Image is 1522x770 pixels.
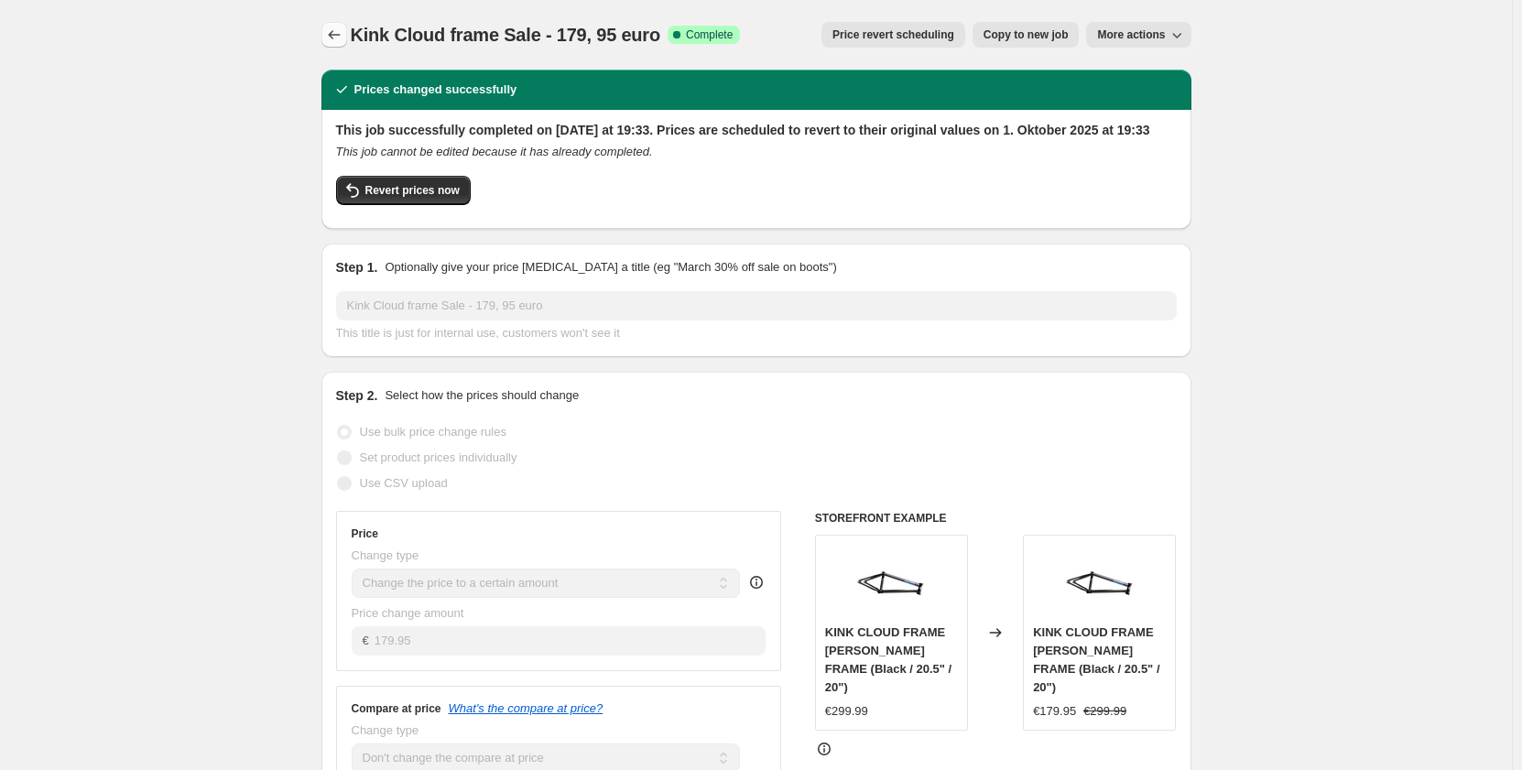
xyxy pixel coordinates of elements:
button: Price change jobs [321,22,347,48]
p: Select how the prices should change [385,386,579,405]
span: Price change amount [352,606,464,620]
span: Copy to new job [984,27,1069,42]
span: Kink Cloud frame Sale - 179, 95 euro [351,25,660,45]
span: KINK CLOUD FRAME [PERSON_NAME] FRAME (Black / 20.5" / 20") [825,625,951,694]
input: 80.00 [375,626,766,656]
input: 30% off holiday sale [336,291,1177,320]
h6: STOREFRONT EXAMPLE [815,511,1177,526]
div: €179.95 [1033,702,1076,721]
span: Price revert scheduling [832,27,954,42]
div: help [747,573,766,591]
i: This job cannot be edited because it has already completed. [336,145,653,158]
h2: Step 1. [336,258,378,277]
span: Set product prices individually [360,450,517,464]
strike: €299.99 [1083,702,1126,721]
img: download_12_f912ba56-b0e8-4ba6-8db3-f9c56d91ead8_80x.png [854,545,928,618]
h2: Prices changed successfully [354,81,517,99]
span: Use CSV upload [360,476,448,490]
button: Price revert scheduling [821,22,965,48]
h3: Price [352,526,378,541]
button: What's the compare at price? [449,701,603,715]
span: Revert prices now [365,183,460,198]
h3: Compare at price [352,701,441,716]
img: download_12_f912ba56-b0e8-4ba6-8db3-f9c56d91ead8_80x.png [1063,545,1136,618]
h2: This job successfully completed on [DATE] at 19:33. Prices are scheduled to revert to their origi... [336,121,1177,139]
button: Revert prices now [336,176,471,205]
span: Complete [686,27,733,42]
span: KINK CLOUD FRAME [PERSON_NAME] FRAME (Black / 20.5" / 20") [1033,625,1159,694]
span: More actions [1097,27,1165,42]
h2: Step 2. [336,386,378,405]
span: Change type [352,548,419,562]
span: € [363,634,369,647]
button: Copy to new job [973,22,1080,48]
span: This title is just for internal use, customers won't see it [336,326,620,340]
span: Change type [352,723,419,737]
div: €299.99 [825,702,868,721]
span: Use bulk price change rules [360,425,506,439]
button: More actions [1086,22,1190,48]
p: Optionally give your price [MEDICAL_DATA] a title (eg "March 30% off sale on boots") [385,258,836,277]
